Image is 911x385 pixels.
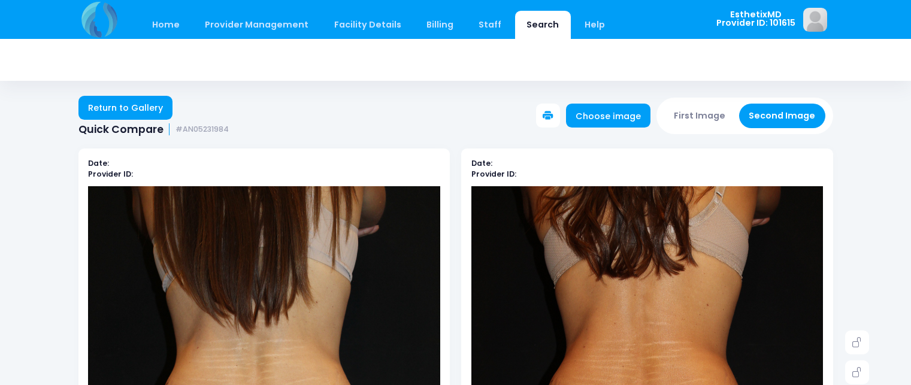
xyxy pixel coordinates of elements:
img: image [803,8,827,32]
button: Second Image [739,104,825,128]
a: Home [141,11,192,39]
a: Staff [467,11,513,39]
a: Help [573,11,616,39]
a: Choose image [566,104,651,128]
b: Provider ID: [471,169,516,179]
button: First Image [664,104,736,128]
b: Provider ID: [88,169,133,179]
b: Date: [88,158,109,168]
small: #AN05231984 [175,125,229,134]
span: Quick Compare [78,123,164,136]
b: Date: [471,158,492,168]
span: EsthetixMD Provider ID: 101615 [716,10,795,28]
a: Search [515,11,571,39]
a: Facility Details [322,11,413,39]
a: Provider Management [193,11,320,39]
a: Billing [414,11,465,39]
a: Return to Gallery [78,96,173,120]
